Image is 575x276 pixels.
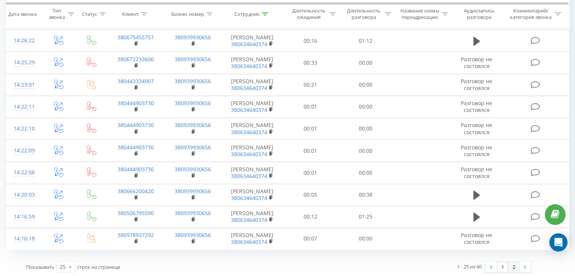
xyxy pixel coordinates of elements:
[222,228,283,250] td: [PERSON_NAME]
[549,233,567,251] div: Open Intercom Messenger
[283,228,338,250] td: 00:07
[461,99,492,113] span: Разговор не состоялся
[222,140,283,162] td: [PERSON_NAME]
[175,144,211,151] a: 380939930656
[175,209,211,217] a: 380939930656
[118,231,154,239] a: 380978937292
[461,78,492,91] span: Разговор не состоялся
[231,40,267,48] a: 380634640374
[175,56,211,63] a: 380939930656
[118,99,154,107] a: 380444903730
[118,188,154,195] a: 380666200420
[231,62,267,70] a: 380634640374
[175,166,211,173] a: 380939930656
[171,11,204,17] div: Бизнес номер
[283,184,338,206] td: 00:05
[457,8,501,21] div: Аудиозапись разговора
[8,11,37,17] div: Дата звонка
[231,84,267,91] a: 380634640374
[222,30,283,52] td: [PERSON_NAME]
[283,162,338,184] td: 00:01
[77,264,120,270] span: строк на странице
[14,55,34,70] div: 14:25:29
[461,56,492,70] span: Разговор не состоялся
[461,144,492,158] span: Разговор не состоялся
[338,118,393,140] td: 00:00
[118,144,154,151] a: 380444903730
[338,30,393,52] td: 01:12
[283,74,338,96] td: 00:21
[338,206,393,228] td: 01:25
[14,209,34,224] div: 14:16:59
[175,188,211,195] a: 380939930656
[338,184,393,206] td: 00:38
[461,231,492,245] span: Разговор не состоялся
[234,11,260,17] div: Сотрудник
[508,8,553,21] div: Комментарий/категория звонка
[14,165,34,180] div: 14:22:08
[118,78,154,85] a: 380443334907
[26,264,54,270] span: Показывать
[222,96,283,118] td: [PERSON_NAME]
[283,140,338,162] td: 00:01
[222,206,283,228] td: [PERSON_NAME]
[457,263,482,270] div: 1 - 25 из 40
[118,56,154,63] a: 380672233600
[283,118,338,140] td: 00:01
[14,33,34,48] div: 14:26:22
[14,143,34,158] div: 14:22:09
[283,52,338,74] td: 00:33
[290,8,328,21] div: Длительность ожидания
[231,150,267,158] a: 380634640374
[222,162,283,184] td: [PERSON_NAME]
[222,74,283,96] td: [PERSON_NAME]
[14,231,34,246] div: 14:16:18
[338,96,393,118] td: 00:00
[231,238,267,245] a: 380634640374
[118,209,154,217] a: 380506795590
[231,194,267,202] a: 380634640374
[118,34,154,41] a: 380675455757
[231,172,267,180] a: 380634640374
[14,188,34,202] div: 14:20:03
[231,106,267,113] a: 380634640374
[338,228,393,250] td: 00:00
[461,121,492,135] span: Разговор не состоялся
[175,99,211,107] a: 380939930656
[14,99,34,114] div: 14:22:11
[82,11,97,17] div: Статус
[222,52,283,74] td: [PERSON_NAME]
[338,162,393,184] td: 00:00
[283,30,338,52] td: 00:16
[400,8,440,21] div: Название схемы переадресации
[175,34,211,41] a: 380939930656
[231,216,267,223] a: 380634640374
[508,262,519,272] a: 2
[338,74,393,96] td: 00:00
[222,184,283,206] td: [PERSON_NAME]
[118,166,154,173] a: 380444903730
[338,140,393,162] td: 00:00
[118,121,154,129] a: 380444903730
[122,11,139,17] div: Клиент
[48,8,65,21] div: Тип звонка
[14,121,34,136] div: 14:22:10
[175,231,211,239] a: 380939930656
[60,263,66,271] div: 25
[345,8,383,21] div: Длительность разговора
[175,78,211,85] a: 380939930656
[231,129,267,136] a: 380634640374
[175,121,211,129] a: 380939930656
[497,262,508,272] a: 1
[461,166,492,180] span: Разговор не состоялся
[283,206,338,228] td: 00:12
[338,52,393,74] td: 00:00
[283,96,338,118] td: 00:01
[222,118,283,140] td: [PERSON_NAME]
[14,78,34,92] div: 14:23:01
